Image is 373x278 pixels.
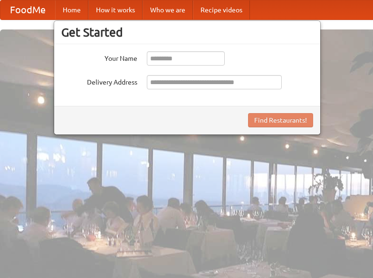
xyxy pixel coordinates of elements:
[55,0,88,19] a: Home
[61,51,137,63] label: Your Name
[61,75,137,87] label: Delivery Address
[143,0,193,19] a: Who we are
[0,0,55,19] a: FoodMe
[248,113,313,127] button: Find Restaurants!
[88,0,143,19] a: How it works
[193,0,250,19] a: Recipe videos
[61,25,313,39] h3: Get Started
